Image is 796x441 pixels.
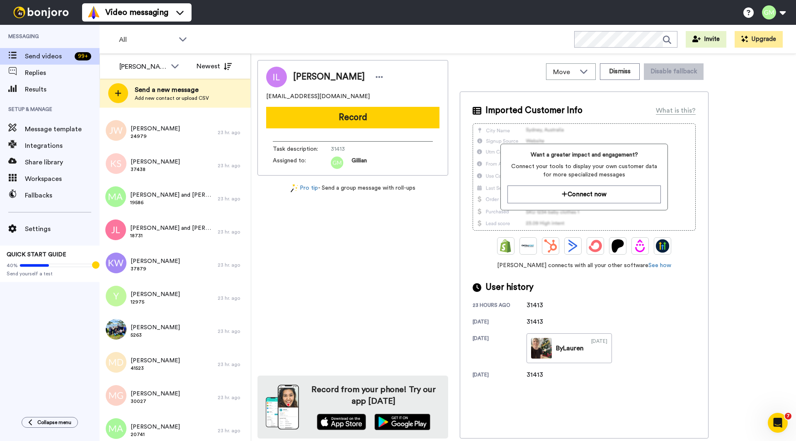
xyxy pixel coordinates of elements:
[37,419,71,426] span: Collapse menu
[131,125,180,133] span: [PERSON_NAME]
[106,153,126,174] img: ks.png
[644,63,704,80] button: Disable fallback
[307,384,440,407] h4: Record from your phone! Try our app [DATE]
[507,186,660,203] button: Connect now
[105,186,126,207] img: ma.png
[291,184,298,193] img: magic-wand.svg
[473,302,527,310] div: 23 hours ago
[105,7,168,18] span: Video messaging
[105,219,126,240] img: jl.png
[106,319,126,340] img: d5ef3f6b-5849-4589-8084-d39f1c90afcd.jpg
[499,239,512,253] img: Shopify
[25,124,99,134] span: Message template
[7,252,66,258] span: QUICK START GUIDE
[7,262,18,269] span: 40%
[106,253,126,273] img: kw.png
[130,191,214,199] span: [PERSON_NAME] and [PERSON_NAME]
[130,199,214,206] span: 19586
[656,106,696,116] div: What is this?
[25,51,71,61] span: Send videos
[485,104,582,117] span: Imported Customer Info
[556,343,584,353] div: By Lauren
[293,71,365,83] span: [PERSON_NAME]
[92,261,99,269] div: Tooltip anchor
[473,318,527,327] div: [DATE]
[131,398,180,405] span: 30027
[119,35,175,45] span: All
[131,166,180,173] span: 37438
[106,352,126,373] img: md.png
[218,394,247,401] div: 23 hr. ago
[25,174,99,184] span: Workspaces
[656,239,669,253] img: GoHighLevel
[507,162,660,179] span: Connect your tools to display your own customer data for more specialized messages
[131,323,180,332] span: [PERSON_NAME]
[135,85,209,95] span: Send a new message
[611,239,624,253] img: Patreon
[218,162,247,169] div: 23 hr. ago
[218,262,247,268] div: 23 hr. ago
[735,31,783,48] button: Upgrade
[507,151,660,159] span: Want a greater impact and engagement?
[131,332,180,338] span: 5263
[106,286,126,306] img: y.png
[331,145,410,153] span: 31413
[131,290,180,299] span: [PERSON_NAME]
[218,361,247,368] div: 23 hr. ago
[785,413,791,419] span: 7
[25,190,99,200] span: Fallbacks
[473,261,696,270] span: [PERSON_NAME] connects with all your other software
[266,385,299,429] img: download
[25,224,99,234] span: Settings
[10,7,72,18] img: bj-logo-header-white.svg
[87,6,100,19] img: vm-color.svg
[135,95,209,101] span: Add new contact or upload CSV
[686,31,726,48] button: Invite
[473,335,527,363] div: [DATE]
[266,92,370,101] span: [EMAIL_ADDRESS][DOMAIN_NAME]
[273,145,331,153] span: Task description :
[527,370,568,380] div: 31413
[106,418,126,439] img: ma.png
[291,184,318,193] a: Pro tip
[768,413,788,433] iframe: Intercom live chat
[266,67,287,87] img: Image of Ivy Lim McPherson
[218,427,247,434] div: 23 hr. ago
[131,299,180,305] span: 12975
[352,157,367,169] span: Gillian
[527,333,612,363] a: ByLauren[DATE]
[218,229,247,235] div: 23 hr. ago
[131,133,180,140] span: 24979
[131,257,180,265] span: [PERSON_NAME]
[317,414,366,430] img: appstore
[218,195,247,202] div: 23 hr. ago
[130,224,214,232] span: [PERSON_NAME] and [PERSON_NAME]
[130,232,214,239] span: 18731
[591,338,607,359] div: [DATE]
[527,317,568,327] div: 31413
[25,141,99,151] span: Integrations
[273,157,331,169] span: Assigned to:
[648,263,671,268] a: See how
[190,58,238,75] button: Newest
[544,239,557,253] img: Hubspot
[589,239,602,253] img: ConvertKit
[131,390,180,398] span: [PERSON_NAME]
[266,107,439,128] button: Record
[25,157,99,167] span: Share library
[218,295,247,301] div: 23 hr. ago
[131,265,180,272] span: 37879
[131,365,180,371] span: 41523
[106,120,126,141] img: jw.png
[218,129,247,136] div: 23 hr. ago
[331,157,343,169] img: gm.png
[119,62,167,72] div: [PERSON_NAME]
[600,63,640,80] button: Dismiss
[257,184,448,193] div: - Send a group message with roll-ups
[218,328,247,335] div: 23 hr. ago
[633,239,647,253] img: Drip
[7,270,93,277] span: Send yourself a test
[527,300,568,310] div: 31413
